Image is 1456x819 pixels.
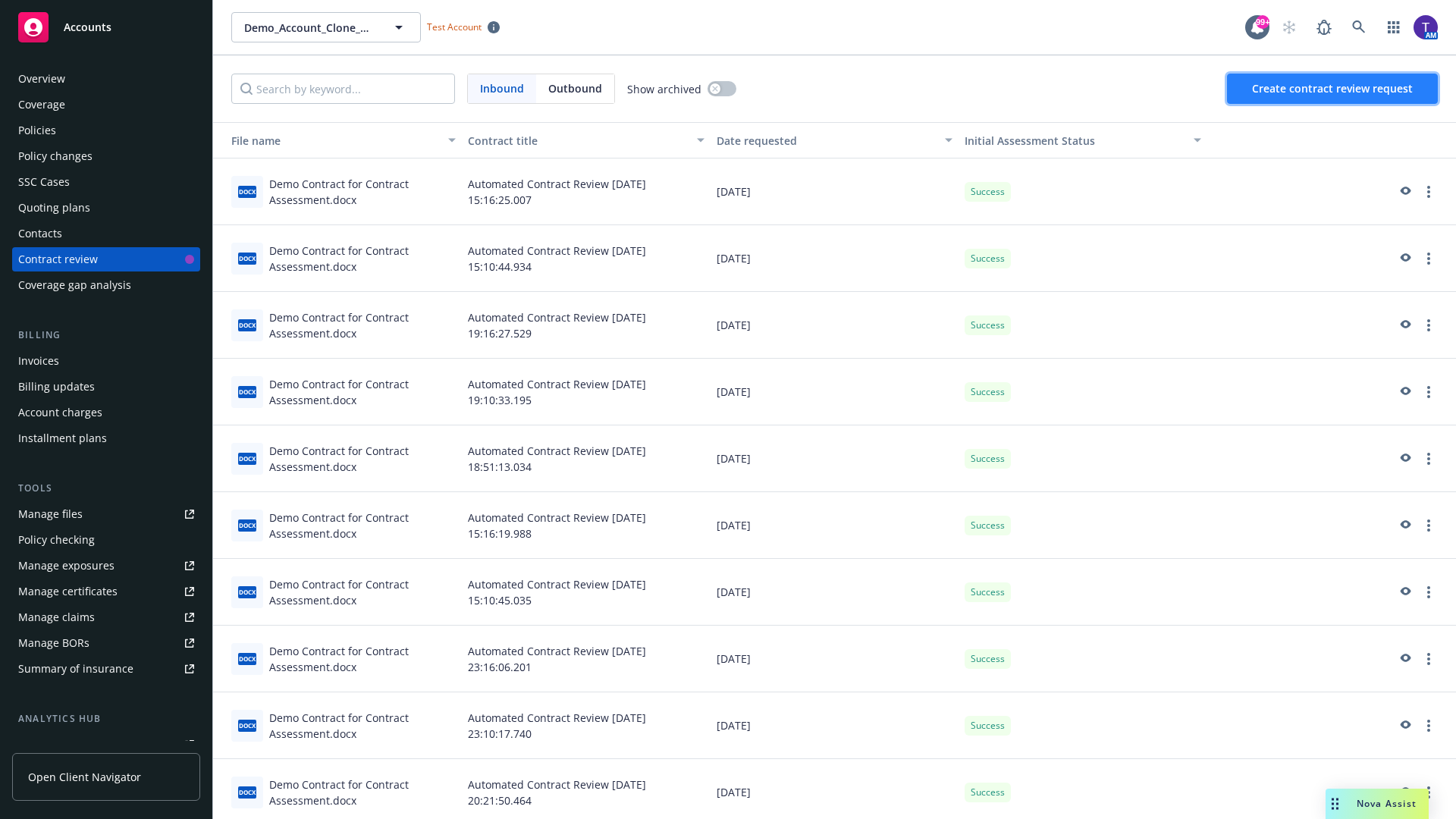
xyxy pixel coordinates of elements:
div: 99+ [1256,15,1269,29]
div: [DATE] [711,425,959,492]
span: Inbound [468,74,536,103]
a: preview [1395,783,1414,802]
div: Demo Contract for Contract Assessment.docx [269,643,456,675]
div: Demo Contract for Contract Assessment.docx [269,443,456,475]
span: docx [238,786,256,798]
div: Analytics hub [12,711,200,726]
div: [DATE] [711,692,959,759]
div: Billing updates [18,375,95,399]
span: Demo_Account_Clone_QA_CR_Tests_Demo [244,20,375,36]
span: Success [971,519,1005,532]
button: Create contract review request [1227,74,1438,104]
div: [DATE] [711,492,959,559]
div: Demo Contract for Contract Assessment.docx [269,376,456,408]
span: Outbound [536,74,614,103]
div: Toggle SortBy [965,133,1185,149]
div: Automated Contract Review [DATE] 18:51:13.034 [462,425,711,492]
a: Summary of insurance [12,657,200,681]
a: Account charges [12,400,200,425]
span: Test Account [427,20,482,33]
a: Manage BORs [12,631,200,655]
a: SSC Cases [12,170,200,194]
div: Demo Contract for Contract Assessment.docx [269,309,456,341]
span: Success [971,719,1005,733]
span: Test Account [421,19,506,35]
button: Demo_Account_Clone_QA_CR_Tests_Demo [231,12,421,42]
a: Report a Bug [1309,12,1339,42]
a: preview [1395,717,1414,735]
a: preview [1395,516,1414,535]
span: Show archived [627,81,701,97]
div: Installment plans [18,426,107,450]
div: Automated Contract Review [DATE] 15:10:44.934 [462,225,711,292]
a: Contacts [12,221,200,246]
span: Nova Assist [1357,797,1417,810]
a: preview [1395,183,1414,201]
div: Automated Contract Review [DATE] 15:10:45.035 [462,559,711,626]
a: Start snowing [1274,12,1304,42]
div: Manage exposures [18,554,115,578]
span: Open Client Navigator [28,769,141,785]
span: docx [238,586,256,598]
a: Installment plans [12,426,200,450]
span: docx [238,186,256,197]
span: Success [971,652,1005,666]
a: Invoices [12,349,200,373]
span: Create contract review request [1252,81,1413,96]
div: Overview [18,67,65,91]
div: Demo Contract for Contract Assessment.docx [269,510,456,541]
div: Demo Contract for Contract Assessment.docx [269,176,456,208]
span: Success [971,318,1005,332]
span: docx [238,653,256,664]
div: Automated Contract Review [DATE] 19:10:33.195 [462,359,711,425]
span: Success [971,252,1005,265]
a: preview [1395,650,1414,668]
span: docx [238,319,256,331]
span: Success [971,385,1005,399]
span: Success [971,452,1005,466]
div: Demo Contract for Contract Assessment.docx [269,710,456,742]
span: Inbound [480,80,524,96]
div: Account charges [18,400,102,425]
a: Accounts [12,6,200,49]
span: docx [238,253,256,264]
div: Manage certificates [18,579,118,604]
div: Policies [18,118,56,143]
div: Automated Contract Review [DATE] 19:16:27.529 [462,292,711,359]
span: Initial Assessment Status [965,133,1095,148]
span: docx [238,519,256,531]
div: Tools [12,481,200,496]
a: Policy changes [12,144,200,168]
span: Manage exposures [12,554,200,578]
a: Coverage gap analysis [12,273,200,297]
a: more [1420,717,1438,735]
div: Policy checking [18,528,95,552]
a: Billing updates [12,375,200,399]
a: preview [1395,316,1414,334]
span: Outbound [548,80,602,96]
span: Accounts [64,21,111,33]
div: Manage files [18,502,83,526]
a: more [1420,249,1438,268]
div: Automated Contract Review [DATE] 23:10:17.740 [462,692,711,759]
div: Coverage gap analysis [18,273,131,297]
div: SSC Cases [18,170,70,194]
img: photo [1414,15,1438,39]
div: Drag to move [1326,789,1345,819]
a: Coverage [12,93,200,117]
div: Contract title [468,133,688,149]
div: Demo Contract for Contract Assessment.docx [269,777,456,808]
a: Policies [12,118,200,143]
div: Policy changes [18,144,93,168]
a: more [1420,316,1438,334]
a: more [1420,783,1438,802]
span: Success [971,185,1005,199]
div: [DATE] [711,359,959,425]
a: Manage files [12,502,200,526]
span: docx [238,720,256,731]
span: Success [971,786,1005,799]
div: Manage BORs [18,631,89,655]
a: Overview [12,67,200,91]
div: Manage claims [18,605,95,629]
div: Automated Contract Review [DATE] 15:16:19.988 [462,492,711,559]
